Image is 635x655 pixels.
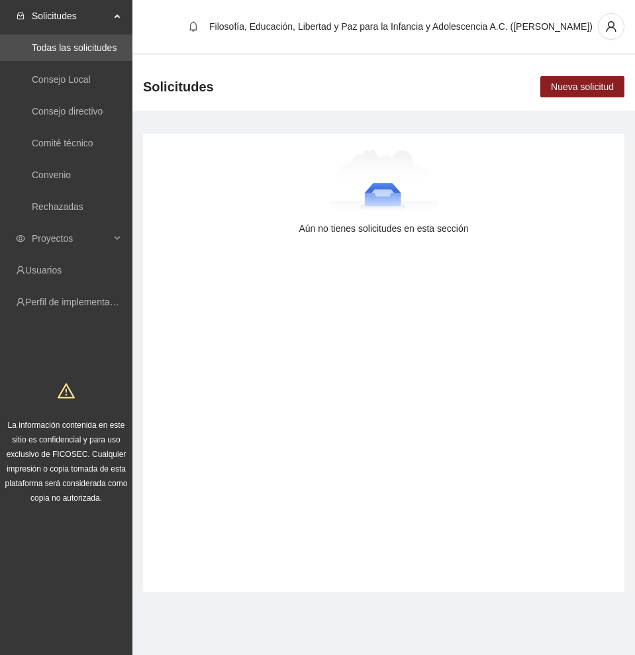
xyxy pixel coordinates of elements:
[209,21,593,32] span: Filosofía, Educación, Libertad y Paz para la Infancia y Adolescencia A.C. ([PERSON_NAME])
[164,221,603,236] div: Aún no tienes solicitudes en esta sección
[32,138,93,148] a: Comité técnico
[183,16,204,37] button: bell
[32,106,103,117] a: Consejo directivo
[25,297,128,307] a: Perfil de implementadora
[25,265,62,276] a: Usuarios
[551,79,614,94] span: Nueva solicitud
[599,21,624,32] span: user
[58,382,75,399] span: warning
[5,421,128,503] span: La información contenida en este sitio es confidencial y para uso exclusivo de FICOSEC. Cualquier...
[16,234,25,243] span: eye
[32,170,71,180] a: Convenio
[330,150,438,216] img: Aún no tienes solicitudes en esta sección
[32,74,91,85] a: Consejo Local
[598,13,624,40] button: user
[16,11,25,21] span: inbox
[32,42,117,53] a: Todas las solicitudes
[540,76,624,97] button: Nueva solicitud
[143,76,214,97] span: Solicitudes
[183,21,203,32] span: bell
[32,3,110,29] span: Solicitudes
[32,225,110,252] span: Proyectos
[32,201,83,212] a: Rechazadas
